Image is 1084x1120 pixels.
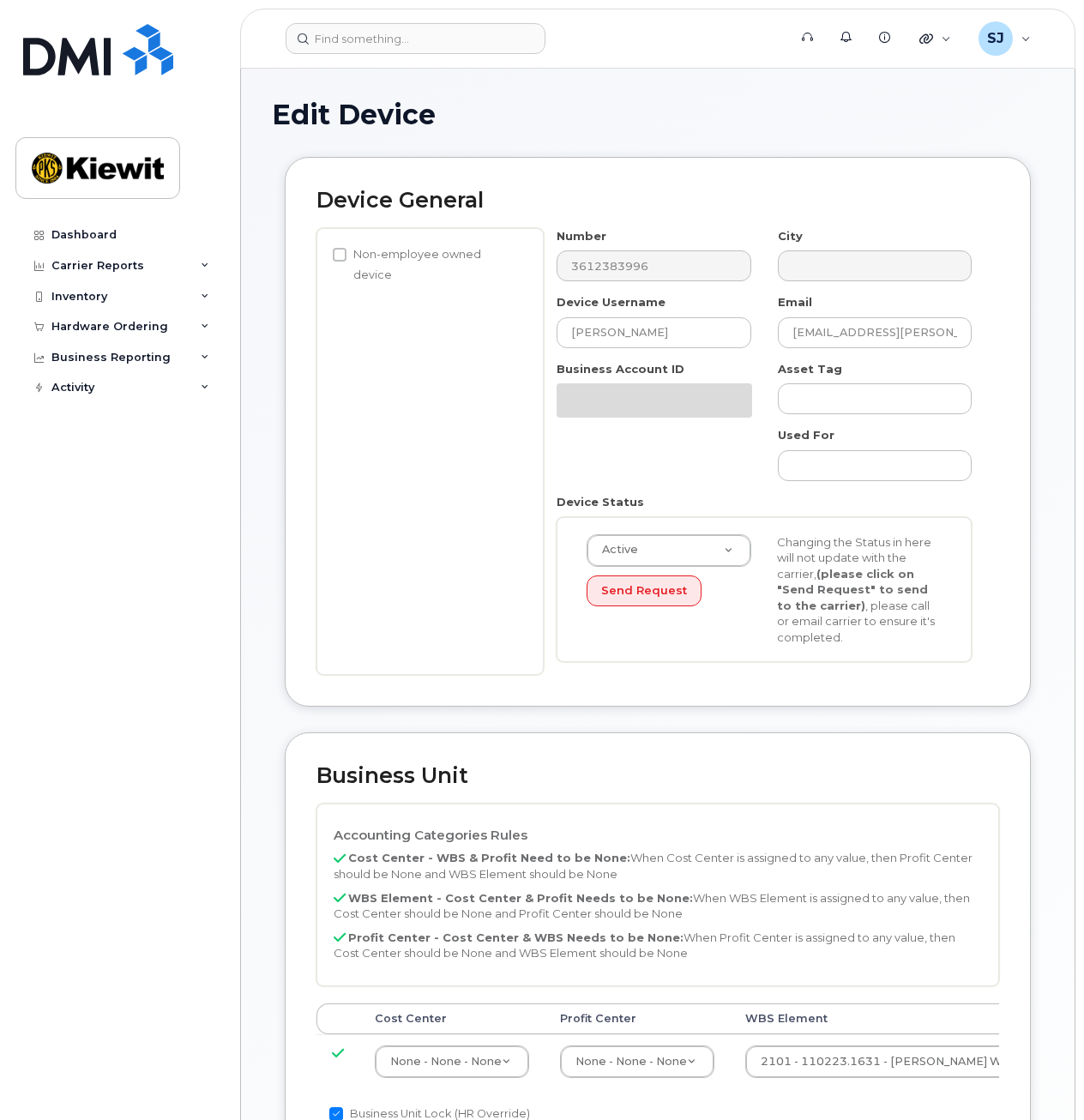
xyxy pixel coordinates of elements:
[316,764,999,788] h2: Business Unit
[333,248,346,262] input: Non-employee owned device
[334,828,982,843] h4: Accounting Categories Rules
[334,890,982,922] p: When WBS Element is assigned to any value, then Cost Center should be None and Profit Center shou...
[764,534,955,646] div: Changing the Status in here will not update with the carrier, , please call or email carrier to e...
[592,542,638,557] span: Active
[359,1003,545,1034] th: Cost Center
[272,99,1044,129] h1: Edit Device
[561,1046,714,1077] a: None - None - None
[778,228,803,244] label: City
[778,361,842,377] label: Asset Tag
[777,567,928,612] strong: (please click on "Send Request" to send to the carrier)
[778,294,812,310] label: Email
[575,1055,687,1068] span: None - None - None
[316,189,999,213] h2: Device General
[587,575,702,607] button: Send Request
[348,891,693,905] b: WBS Element - Cost Center & Profit Needs to be None:
[587,535,750,566] a: Active
[557,228,606,244] label: Number
[334,850,982,882] p: When Cost Center is assigned to any value, then Profit Center should be None and WBS Element shou...
[545,1003,730,1034] th: Profit Center
[348,930,684,944] b: Profit Center - Cost Center & WBS Needs to be None:
[557,361,684,377] label: Business Account ID
[778,427,834,443] label: Used For
[348,851,630,864] b: Cost Center - WBS & Profit Need to be None:
[376,1046,528,1077] a: None - None - None
[334,930,982,961] p: When Profit Center is assigned to any value, then Cost Center should be None and WBS Element shou...
[390,1055,502,1068] span: None - None - None
[333,244,515,286] label: Non-employee owned device
[557,294,665,310] label: Device Username
[557,494,644,510] label: Device Status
